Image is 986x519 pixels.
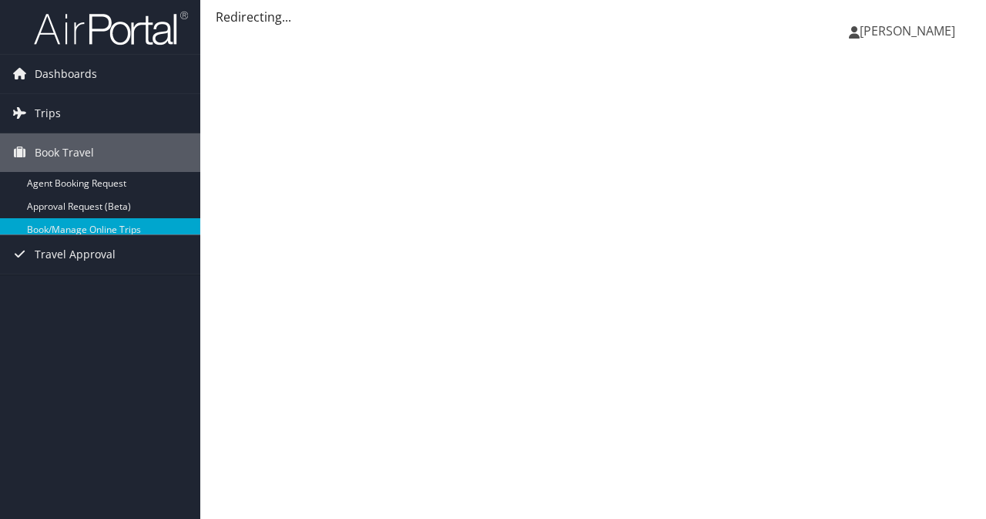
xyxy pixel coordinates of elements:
[34,10,188,46] img: airportal-logo.png
[35,235,116,274] span: Travel Approval
[35,94,61,133] span: Trips
[35,133,94,172] span: Book Travel
[35,55,97,93] span: Dashboards
[849,8,971,54] a: [PERSON_NAME]
[860,22,955,39] span: [PERSON_NAME]
[216,8,971,26] div: Redirecting...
